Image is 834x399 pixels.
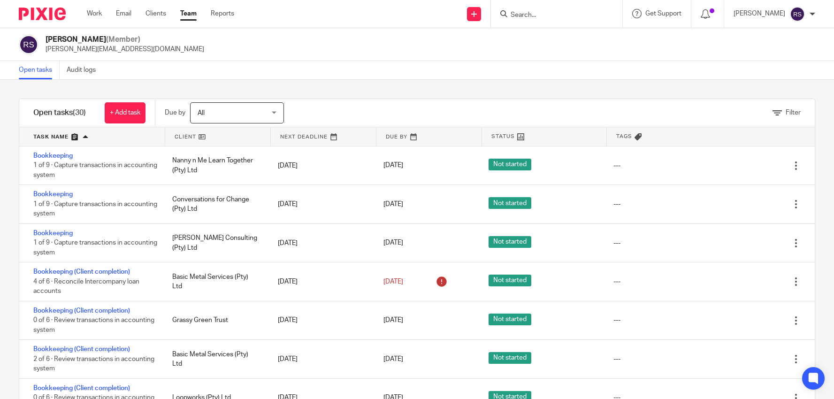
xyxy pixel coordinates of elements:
span: Tags [616,132,632,140]
a: Bookkeeping (Client completion) [33,269,130,275]
a: Bookkeeping (Client completion) [33,385,130,391]
span: [DATE] [383,240,403,246]
p: [PERSON_NAME] [734,9,785,18]
div: Conversations for Change (Pty) Ltd [163,190,268,219]
span: Filter [786,109,801,116]
div: Grassy Green Trust [163,311,268,330]
div: [DATE] [268,350,374,368]
span: Not started [489,314,531,325]
h1: Open tasks [33,108,86,118]
div: --- [613,161,620,170]
span: Get Support [645,10,681,17]
span: Not started [489,352,531,364]
span: All [198,110,205,116]
div: [DATE] [268,234,374,253]
input: Search [510,11,594,20]
span: 0 of 6 · Review transactions in accounting system [33,317,154,333]
span: [DATE] [383,278,403,285]
p: [PERSON_NAME][EMAIL_ADDRESS][DOMAIN_NAME] [46,45,204,54]
span: 2 of 6 · Review transactions in accounting system [33,356,154,372]
span: 1 of 9 · Capture transactions in accounting system [33,162,157,179]
a: Bookkeeping [33,153,73,159]
div: [DATE] [268,311,374,330]
a: Open tasks [19,61,60,79]
span: Not started [489,159,531,170]
div: [DATE] [268,195,374,214]
a: Email [116,9,131,18]
div: --- [613,315,620,325]
img: svg%3E [790,7,805,22]
span: Not started [489,236,531,248]
div: [PERSON_NAME] Consulting (Pty) Ltd [163,229,268,257]
div: --- [613,199,620,209]
span: (Member) [106,36,140,43]
a: Bookkeeping (Client completion) [33,346,130,353]
a: Reports [211,9,234,18]
div: Nanny n Me Learn Together (Pty) Ltd [163,151,268,180]
div: Basic Metal Services (Pty) Ltd [163,268,268,296]
div: [DATE] [268,272,374,291]
a: Clients [145,9,166,18]
span: 4 of 6 · Reconcile Intercompany loan accounts [33,278,139,295]
span: Not started [489,275,531,286]
span: (30) [73,109,86,116]
img: svg%3E [19,35,38,54]
div: [DATE] [268,156,374,175]
span: 1 of 9 · Capture transactions in accounting system [33,201,157,217]
div: --- [613,277,620,286]
p: Due by [165,108,185,117]
img: Pixie [19,8,66,20]
span: [DATE] [383,356,403,362]
div: Basic Metal Services (Pty) Ltd [163,345,268,374]
span: Not started [489,197,531,209]
div: --- [613,238,620,248]
a: Team [180,9,197,18]
span: [DATE] [383,162,403,169]
span: Status [491,132,515,140]
a: Audit logs [67,61,103,79]
span: [DATE] [383,201,403,207]
a: + Add task [105,102,145,123]
span: [DATE] [383,317,403,324]
span: 1 of 9 · Capture transactions in accounting system [33,240,157,256]
a: Bookkeeping (Client completion) [33,307,130,314]
a: Bookkeeping [33,191,73,198]
a: Work [87,9,102,18]
a: Bookkeeping [33,230,73,237]
h2: [PERSON_NAME] [46,35,204,45]
div: --- [613,354,620,364]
